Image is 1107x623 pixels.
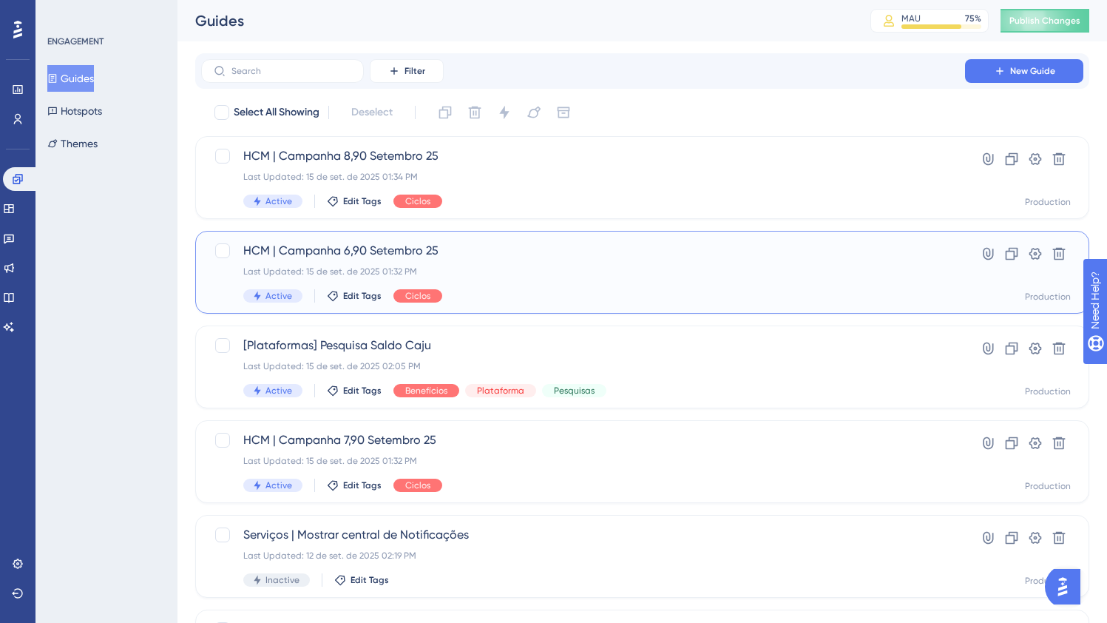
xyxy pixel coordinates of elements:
[231,66,351,76] input: Search
[195,10,833,31] div: Guides
[965,59,1083,83] button: New Guide
[47,36,104,47] div: ENGAGEMENT
[554,385,595,397] span: Pesquisas
[265,574,299,586] span: Inactive
[47,65,94,92] button: Guides
[351,104,393,121] span: Deselect
[243,431,923,449] span: HCM | Campanha 7,90 Setembro 25
[901,13,921,24] div: MAU
[334,574,389,586] button: Edit Tags
[405,479,430,491] span: Ciclos
[477,385,524,397] span: Plataforma
[965,13,981,24] div: 75 %
[327,385,382,397] button: Edit Tags
[265,290,292,302] span: Active
[47,98,102,124] button: Hotspots
[47,130,98,157] button: Themes
[265,385,292,397] span: Active
[343,479,382,491] span: Edit Tags
[243,337,923,354] span: [Plataformas] Pesquisa Saldo Caju
[243,526,923,544] span: Serviços | Mostrar central de Notificações
[265,195,292,207] span: Active
[1001,9,1089,33] button: Publish Changes
[1025,291,1071,303] div: Production
[405,385,447,397] span: Benefícios
[405,195,430,207] span: Ciclos
[1045,565,1089,609] iframe: UserGuiding AI Assistant Launcher
[243,455,923,467] div: Last Updated: 15 de set. de 2025 01:32 PM
[265,479,292,491] span: Active
[243,360,923,372] div: Last Updated: 15 de set. de 2025 02:05 PM
[243,171,923,183] div: Last Updated: 15 de set. de 2025 01:34 PM
[35,4,92,21] span: Need Help?
[343,385,382,397] span: Edit Tags
[343,290,382,302] span: Edit Tags
[243,147,923,165] span: HCM | Campanha 8,90 Setembro 25
[234,104,319,121] span: Select All Showing
[243,266,923,277] div: Last Updated: 15 de set. de 2025 01:32 PM
[1009,15,1080,27] span: Publish Changes
[1025,480,1071,492] div: Production
[370,59,444,83] button: Filter
[243,242,923,260] span: HCM | Campanha 6,90 Setembro 25
[1025,575,1071,587] div: Production
[327,479,382,491] button: Edit Tags
[343,195,382,207] span: Edit Tags
[327,195,382,207] button: Edit Tags
[351,574,389,586] span: Edit Tags
[338,99,406,126] button: Deselect
[243,550,923,562] div: Last Updated: 12 de set. de 2025 02:19 PM
[1025,385,1071,397] div: Production
[1025,196,1071,208] div: Production
[405,290,430,302] span: Ciclos
[1010,65,1055,77] span: New Guide
[327,290,382,302] button: Edit Tags
[404,65,425,77] span: Filter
